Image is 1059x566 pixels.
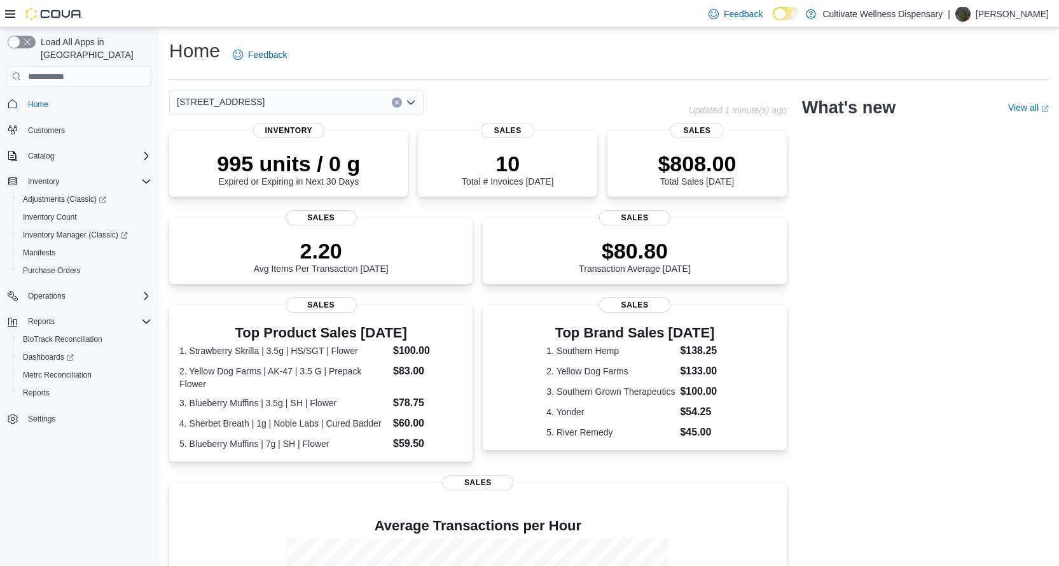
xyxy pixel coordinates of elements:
[25,8,83,20] img: Cova
[680,364,723,379] dd: $133.00
[13,244,156,262] button: Manifests
[773,20,773,21] span: Dark Mode
[23,411,151,427] span: Settings
[23,194,106,204] span: Adjustments (Classic)
[28,316,55,327] span: Reports
[228,42,292,67] a: Feedback
[481,123,534,138] span: Sales
[393,436,462,451] dd: $59.50
[955,6,971,22] div: Lauren Stanford
[18,209,151,225] span: Inventory Count
[599,297,670,313] span: Sales
[13,262,156,279] button: Purchase Orders
[253,123,324,138] span: Inventory
[36,36,151,61] span: Load All Apps in [GEOGRAPHIC_DATA]
[658,151,736,187] div: Total Sales [DATE]
[670,123,724,138] span: Sales
[393,395,462,411] dd: $78.75
[248,48,287,61] span: Feedback
[1008,103,1049,113] a: View allExternal link
[546,385,675,398] dt: 3. Southern Grown Therapeutics
[18,245,151,260] span: Manifests
[462,151,553,176] p: 10
[392,97,402,108] button: Clear input
[462,151,553,187] div: Total # Invoices [DATE]
[28,291,66,301] span: Operations
[18,350,79,365] a: Dashboards
[23,314,60,329] button: Reports
[23,370,92,380] span: Metrc Reconciliation
[18,385,55,400] a: Reports
[28,125,65,136] span: Customers
[546,325,723,341] h3: Top Brand Sales [DATE]
[680,425,723,440] dd: $45.00
[773,7,799,20] input: Dark Mode
[546,344,675,357] dt: 1. Southern Hemp
[18,227,151,243] span: Inventory Manager (Classic)
[23,288,151,304] span: Operations
[217,151,360,176] p: 995 units / 0 g
[13,226,156,244] a: Inventory Manager (Classic)
[18,367,97,383] a: Metrc Reconciliation
[680,384,723,399] dd: $100.00
[18,227,133,243] a: Inventory Manager (Classic)
[23,148,151,164] span: Catalog
[28,176,59,187] span: Inventory
[3,313,156,330] button: Reports
[254,238,389,274] div: Avg Items Per Transaction [DATE]
[18,263,86,278] a: Purchase Orders
[18,385,151,400] span: Reports
[18,192,151,207] span: Adjustments (Classic)
[8,89,151,461] nav: Complex example
[703,1,768,27] a: Feedback
[179,518,777,534] h4: Average Transactions per Hour
[28,414,55,424] span: Settings
[28,99,48,110] span: Home
[3,94,156,113] button: Home
[18,245,60,260] a: Manifests
[23,314,151,329] span: Reports
[393,364,462,379] dd: $83.00
[23,96,151,111] span: Home
[393,416,462,431] dd: $60.00
[3,409,156,428] button: Settings
[18,263,151,278] span: Purchase Orders
[23,97,53,112] a: Home
[286,210,357,225] span: Sales
[179,344,388,357] dt: 1. Strawberry Skrilla | 3.5g | HS/SGT | Flower
[18,192,111,207] a: Adjustments (Classic)
[689,105,787,115] p: Updated 1 minute(s) ago
[179,325,462,341] h3: Top Product Sales [DATE]
[546,426,675,439] dt: 5. River Remedy
[23,148,59,164] button: Catalog
[13,208,156,226] button: Inventory Count
[18,350,151,365] span: Dashboards
[3,173,156,190] button: Inventory
[23,248,55,258] span: Manifests
[177,94,265,110] span: [STREET_ADDRESS]
[579,238,691,264] p: $80.80
[23,212,77,222] span: Inventory Count
[18,332,107,347] a: BioTrack Reconciliation
[217,151,360,187] div: Expired or Expiring in Next 30 Days
[23,230,128,240] span: Inventory Manager (Classic)
[3,121,156,139] button: Customers
[13,190,156,208] a: Adjustments (Classic)
[680,404,723,420] dd: $54.25
[579,238,691,274] div: Transaction Average [DATE]
[179,417,388,430] dt: 4. Sherbet Breath | 1g | Noble Labs | Cured Badder
[169,38,220,64] h1: Home
[3,147,156,165] button: Catalog
[822,6,943,22] p: Cultivate Wellness Dispensary
[23,288,71,304] button: Operations
[23,388,50,398] span: Reports
[18,367,151,383] span: Metrc Reconciliation
[23,265,81,276] span: Purchase Orders
[948,6,950,22] p: |
[18,332,151,347] span: BioTrack Reconciliation
[286,297,357,313] span: Sales
[976,6,1049,22] p: [PERSON_NAME]
[1041,105,1049,113] svg: External link
[680,343,723,358] dd: $138.25
[23,174,64,189] button: Inventory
